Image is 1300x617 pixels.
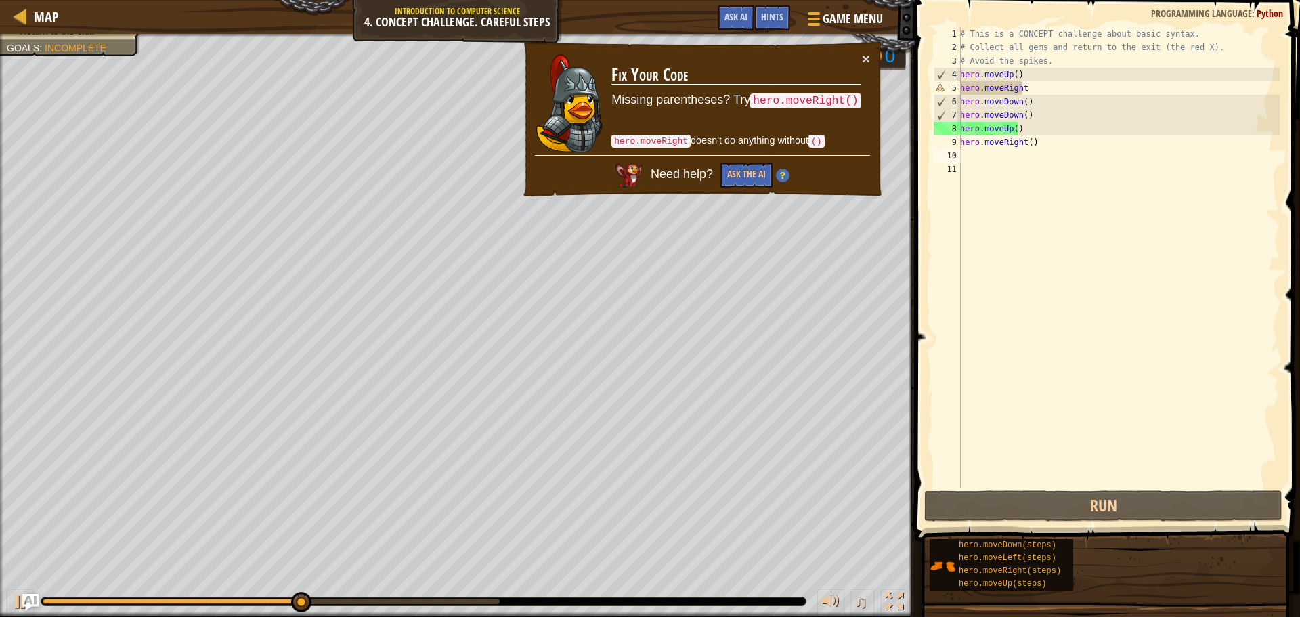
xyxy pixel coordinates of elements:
[934,41,961,54] div: 2
[536,54,603,153] img: duck_hattori.png
[934,149,961,163] div: 10
[924,490,1282,522] button: Run
[934,81,961,95] div: 5
[611,135,691,148] code: hero.moveRight
[881,589,908,617] button: Toggle fullscreen
[611,66,861,85] h3: Fix Your Code
[34,7,59,26] span: Map
[761,10,783,23] span: Hints
[611,91,861,109] p: Missing parentheses? Try
[7,43,39,54] span: Goals
[611,133,861,148] p: doesn't do anything without
[959,566,1061,576] span: hero.moveRight(steps)
[724,10,747,23] span: Ask AI
[934,122,961,135] div: 8
[750,93,861,108] code: hero.moveRight()
[862,51,870,66] button: ×
[959,553,1056,563] span: hero.moveLeft(steps)
[1151,7,1252,20] span: Programming language
[959,579,1047,589] span: hero.moveUp(steps)
[934,108,961,122] div: 7
[808,135,825,148] code: ()
[885,47,898,66] div: 0
[930,553,955,579] img: portrait.png
[776,169,789,182] img: Hint
[27,7,59,26] a: Map
[45,43,106,54] span: Incomplete
[934,68,961,81] div: 4
[854,591,867,612] span: ♫
[718,5,754,30] button: Ask AI
[823,10,883,28] span: Game Menu
[651,168,716,182] span: Need help?
[797,5,891,37] button: Game Menu
[22,594,39,610] button: Ask AI
[934,95,961,108] div: 6
[934,135,961,149] div: 9
[615,163,643,188] img: AI
[39,43,45,54] span: :
[7,589,34,617] button: Ctrl + P: Play
[720,163,773,188] button: Ask the AI
[959,540,1056,550] span: hero.moveDown(steps)
[934,163,961,176] div: 11
[934,54,961,68] div: 3
[851,589,874,617] button: ♫
[1252,7,1257,20] span: :
[934,27,961,41] div: 1
[1257,7,1283,20] span: Python
[817,589,844,617] button: Adjust volume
